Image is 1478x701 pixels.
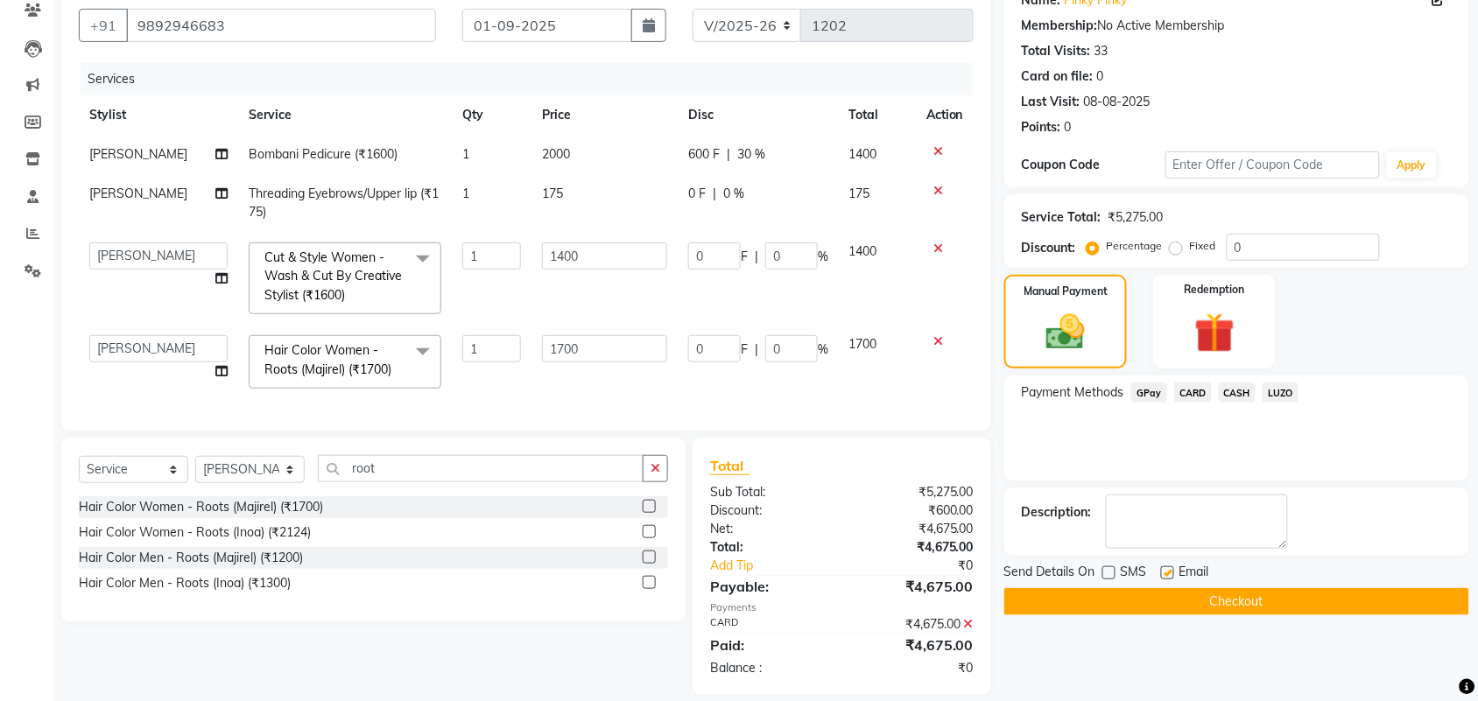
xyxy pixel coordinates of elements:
[841,520,987,538] div: ₹4,675.00
[710,600,974,615] div: Payments
[1022,42,1091,60] div: Total Visits:
[462,146,469,162] span: 1
[264,249,402,303] span: Cut & Style Women - Wash & Cut By Creative Stylist (₹1600)
[1121,563,1147,585] span: SMS
[1022,17,1098,35] div: Membership:
[697,501,842,520] div: Discount:
[1022,503,1092,522] div: Description:
[391,361,399,377] a: x
[345,287,353,303] a: x
[741,340,748,359] span: F
[697,557,866,575] a: Add Tip
[741,248,748,266] span: F
[723,185,744,203] span: 0 %
[462,186,469,201] span: 1
[710,457,750,475] span: Total
[1004,563,1095,585] span: Send Details On
[1022,118,1061,137] div: Points:
[531,95,678,135] th: Price
[1024,284,1108,299] label: Manual Payment
[318,455,644,482] input: Search or Scan
[688,185,706,203] span: 0 F
[1022,383,1124,402] span: Payment Methods
[89,146,187,162] span: [PERSON_NAME]
[849,186,870,201] span: 175
[1263,382,1299,403] span: LUZO
[697,659,842,677] div: Balance :
[1185,282,1245,298] label: Redemption
[238,95,452,135] th: Service
[755,248,758,266] span: |
[79,523,311,542] div: Hair Color Women - Roots (Inoa) (₹2124)
[79,549,303,567] div: Hair Color Men - Roots (Majirel) (₹1200)
[849,146,877,162] span: 1400
[542,186,563,201] span: 175
[841,483,987,501] div: ₹5,275.00
[81,63,987,95] div: Services
[79,574,291,592] div: Hair Color Men - Roots (Inoa) (₹1300)
[1097,67,1104,86] div: 0
[697,615,842,634] div: CARD
[1022,239,1076,257] div: Discount:
[1022,67,1094,86] div: Card on file:
[1022,93,1080,111] div: Last Visit:
[1084,93,1151,111] div: 08-08-2025
[841,615,987,634] div: ₹4,675.00
[1034,310,1097,354] img: _cash.svg
[249,186,439,220] span: Threading Eyebrows/Upper lip (₹175)
[89,186,187,201] span: [PERSON_NAME]
[79,9,128,42] button: +91
[1065,118,1072,137] div: 0
[1022,17,1452,35] div: No Active Membership
[1094,42,1108,60] div: 33
[841,659,987,677] div: ₹0
[1108,208,1164,227] div: ₹5,275.00
[452,95,531,135] th: Qty
[542,146,570,162] span: 2000
[1004,588,1469,615] button: Checkout
[755,340,758,359] span: |
[697,576,842,597] div: Payable:
[1174,382,1212,403] span: CARD
[841,501,987,520] div: ₹600.00
[697,538,842,557] div: Total:
[839,95,916,135] th: Total
[1165,151,1380,179] input: Enter Offer / Coupon Code
[678,95,839,135] th: Disc
[866,557,987,575] div: ₹0
[1131,382,1167,403] span: GPay
[264,342,391,376] span: Hair Color Women - Roots (Majirel) (₹1700)
[249,146,398,162] span: Bombani Pedicure (₹1600)
[849,336,877,352] span: 1700
[1387,152,1437,179] button: Apply
[1190,238,1216,254] label: Fixed
[79,498,323,516] div: Hair Color Women - Roots (Majirel) (₹1700)
[1179,563,1209,585] span: Email
[841,634,987,655] div: ₹4,675.00
[79,95,238,135] th: Stylist
[818,248,828,266] span: %
[688,145,720,164] span: 600 F
[1107,238,1163,254] label: Percentage
[818,340,828,359] span: %
[697,520,842,538] div: Net:
[126,9,436,42] input: Search by Name/Mobile/Email/Code
[737,145,765,164] span: 30 %
[916,95,974,135] th: Action
[849,243,877,259] span: 1400
[841,576,987,597] div: ₹4,675.00
[713,185,716,203] span: |
[727,145,730,164] span: |
[697,634,842,655] div: Paid:
[1182,308,1248,358] img: _gift.svg
[1022,156,1165,174] div: Coupon Code
[1219,382,1256,403] span: CASH
[1022,208,1101,227] div: Service Total:
[697,483,842,501] div: Sub Total:
[841,538,987,557] div: ₹4,675.00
